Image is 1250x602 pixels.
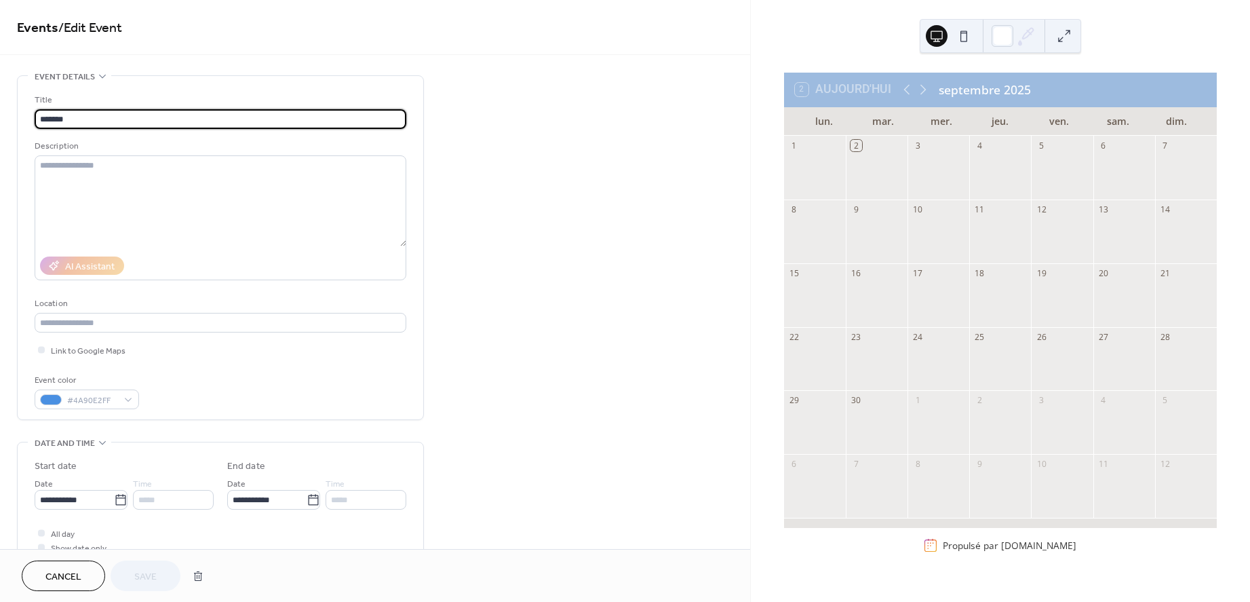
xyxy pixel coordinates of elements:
[974,331,985,343] div: 25
[1159,395,1171,407] div: 5
[788,267,800,279] div: 15
[974,204,985,215] div: 11
[851,459,862,470] div: 7
[912,107,971,135] div: mer.
[1097,331,1109,343] div: 27
[35,373,136,388] div: Event color
[1030,107,1089,135] div: ven.
[51,527,75,542] span: All day
[912,395,924,407] div: 1
[35,297,404,311] div: Location
[853,107,912,135] div: mar.
[227,459,265,474] div: End date
[22,561,105,591] button: Cancel
[1036,331,1047,343] div: 26
[1036,395,1047,407] div: 3
[133,477,152,491] span: Time
[971,107,1030,135] div: jeu.
[974,459,985,470] div: 9
[912,459,924,470] div: 8
[1001,539,1076,552] a: [DOMAIN_NAME]
[1159,459,1171,470] div: 12
[788,459,800,470] div: 6
[851,140,862,151] div: 2
[1097,267,1109,279] div: 20
[974,395,985,407] div: 2
[851,204,862,215] div: 9
[788,204,800,215] div: 8
[35,139,404,153] div: Description
[1159,204,1171,215] div: 14
[939,81,1031,98] div: septembre 2025
[45,570,81,584] span: Cancel
[851,395,862,407] div: 30
[1159,267,1171,279] div: 21
[1097,204,1109,215] div: 13
[1036,140,1047,151] div: 5
[1036,267,1047,279] div: 19
[51,542,106,556] span: Show date only
[17,15,58,41] a: Events
[1159,331,1171,343] div: 28
[35,93,404,107] div: Title
[912,331,924,343] div: 24
[1097,140,1109,151] div: 6
[35,459,77,474] div: Start date
[326,477,345,491] span: Time
[1036,204,1047,215] div: 12
[943,539,1076,552] div: Propulsé par
[795,107,854,135] div: lun.
[1159,140,1171,151] div: 7
[912,140,924,151] div: 3
[974,267,985,279] div: 18
[1097,395,1109,407] div: 4
[1147,107,1206,135] div: dim.
[974,140,985,151] div: 4
[851,331,862,343] div: 23
[67,394,117,408] span: #4A90E2FF
[35,436,95,451] span: Date and time
[1036,459,1047,470] div: 10
[35,70,95,84] span: Event details
[788,140,800,151] div: 1
[788,331,800,343] div: 22
[912,204,924,215] div: 10
[912,267,924,279] div: 17
[788,395,800,407] div: 29
[51,344,125,358] span: Link to Google Maps
[1097,459,1109,470] div: 11
[1089,107,1148,135] div: sam.
[35,477,53,491] span: Date
[58,15,122,41] span: / Edit Event
[851,267,862,279] div: 16
[227,477,246,491] span: Date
